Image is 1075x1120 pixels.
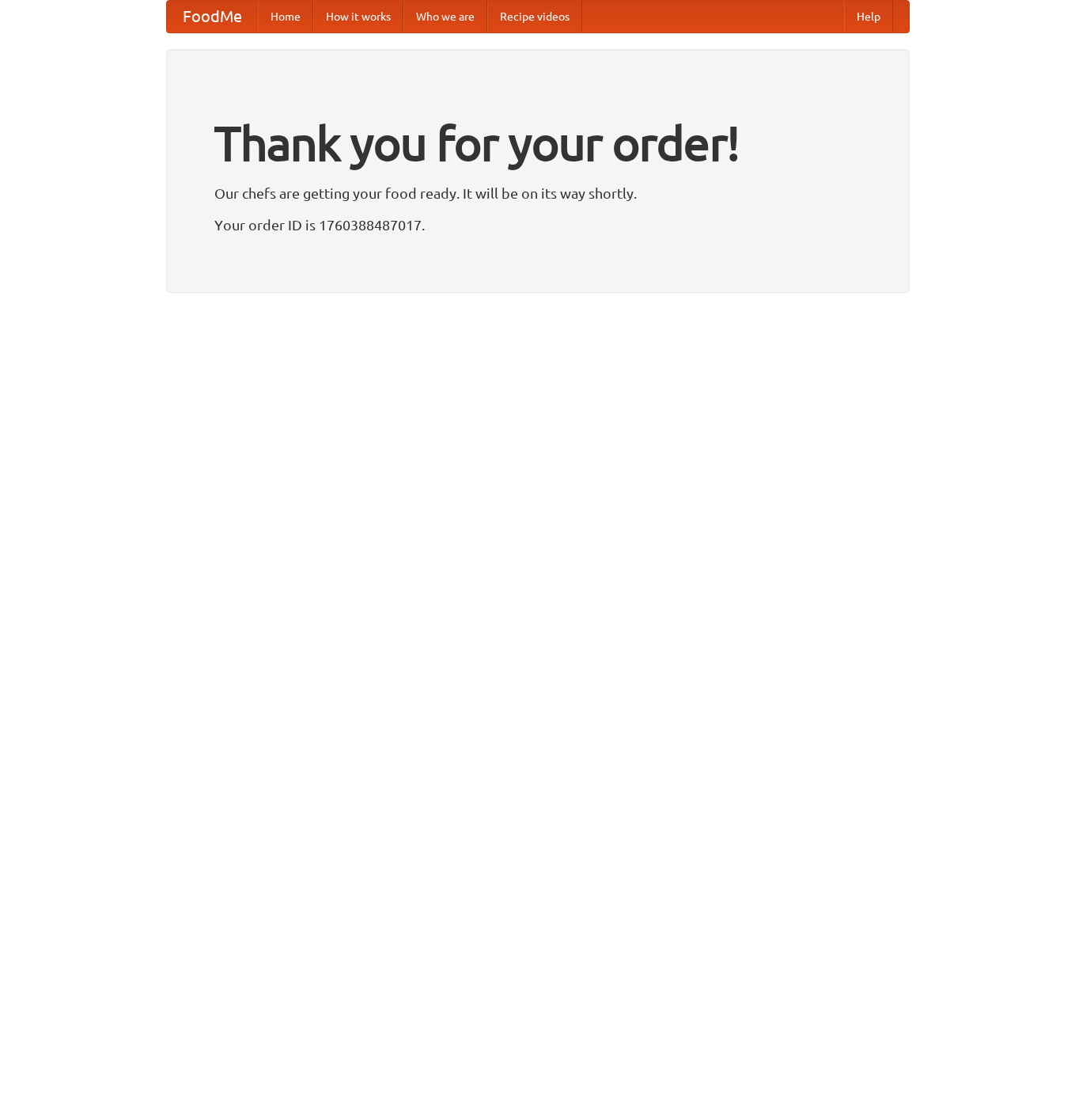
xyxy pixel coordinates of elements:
a: Home [258,1,313,32]
a: Who we are [403,1,487,32]
p: Our chefs are getting your food ready. It will be on its way shortly. [214,181,861,205]
a: Help [844,1,893,32]
a: How it works [313,1,403,32]
p: Your order ID is 1760388487017. [214,213,861,237]
a: FoodMe [167,1,258,32]
h1: Thank you for your order! [214,105,861,181]
a: Recipe videos [487,1,582,32]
